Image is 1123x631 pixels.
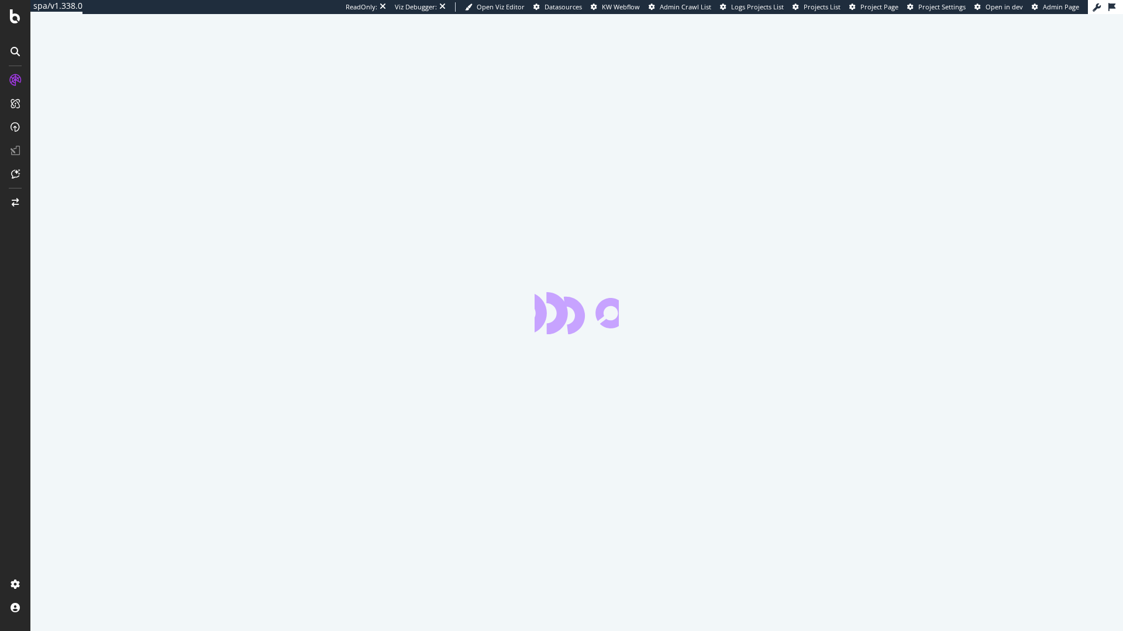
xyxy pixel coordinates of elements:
[602,2,640,11] span: KW Webflow
[535,292,619,334] div: animation
[477,2,525,11] span: Open Viz Editor
[986,2,1023,11] span: Open in dev
[545,2,582,11] span: Datasources
[660,2,711,11] span: Admin Crawl List
[860,2,898,11] span: Project Page
[907,2,966,12] a: Project Settings
[918,2,966,11] span: Project Settings
[591,2,640,12] a: KW Webflow
[974,2,1023,12] a: Open in dev
[793,2,840,12] a: Projects List
[346,2,377,12] div: ReadOnly:
[465,2,525,12] a: Open Viz Editor
[533,2,582,12] a: Datasources
[720,2,784,12] a: Logs Projects List
[395,2,437,12] div: Viz Debugger:
[1032,2,1079,12] a: Admin Page
[731,2,784,11] span: Logs Projects List
[804,2,840,11] span: Projects List
[649,2,711,12] a: Admin Crawl List
[1043,2,1079,11] span: Admin Page
[849,2,898,12] a: Project Page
